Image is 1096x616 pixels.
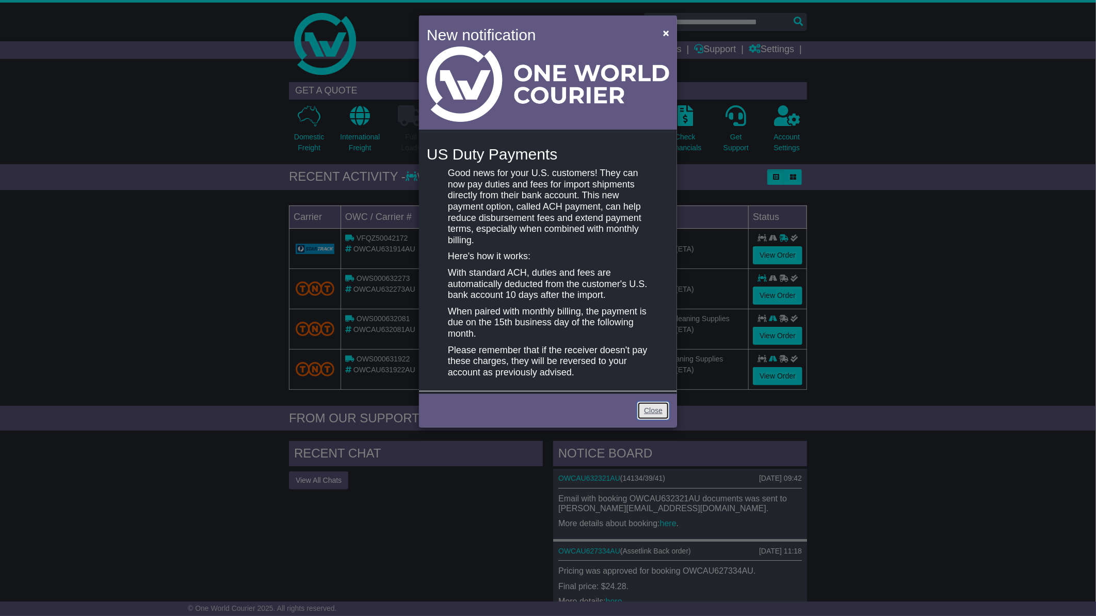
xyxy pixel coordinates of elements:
[448,251,648,262] p: Here's how it works:
[448,168,648,246] p: Good news for your U.S. customers! They can now pay duties and fees for import shipments directly...
[427,146,669,163] h4: US Duty Payments
[448,345,648,378] p: Please remember that if the receiver doesn't pay these charges, they will be reversed to your acc...
[427,23,648,46] h4: New notification
[663,27,669,39] span: ×
[427,46,669,122] img: Light
[658,22,674,43] button: Close
[637,402,669,420] a: Close
[448,267,648,301] p: With standard ACH, duties and fees are automatically deducted from the customer's U.S. bank accou...
[448,306,648,340] p: When paired with monthly billing, the payment is due on the 15th business day of the following mo...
